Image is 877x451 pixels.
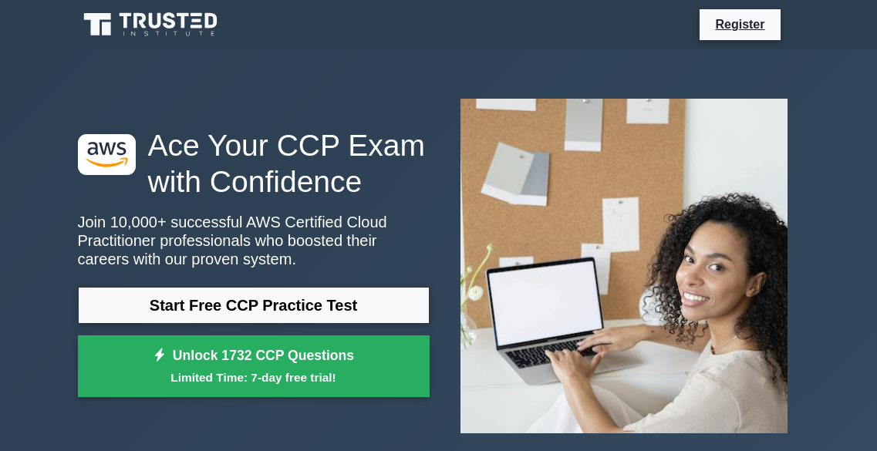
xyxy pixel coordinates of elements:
[78,335,430,397] a: Unlock 1732 CCP QuestionsLimited Time: 7-day free trial!
[706,15,774,34] a: Register
[97,369,410,386] small: Limited Time: 7-day free trial!
[78,128,430,200] h1: Ace Your CCP Exam with Confidence
[78,213,430,268] p: Join 10,000+ successful AWS Certified Cloud Practitioner professionals who boosted their careers ...
[78,287,430,324] a: Start Free CCP Practice Test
